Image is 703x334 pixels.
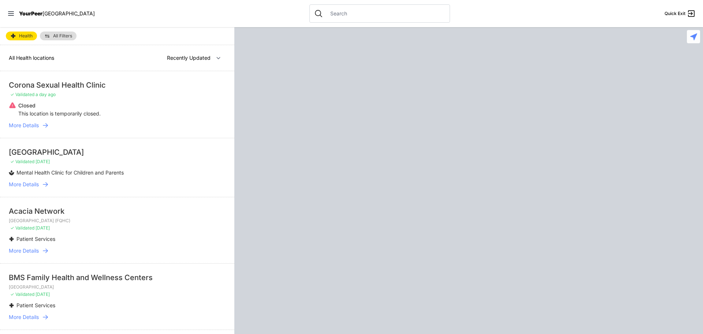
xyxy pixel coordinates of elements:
[9,122,226,129] a: More Details
[36,92,56,97] span: a day ago
[9,313,39,321] span: More Details
[9,147,226,157] div: [GEOGRAPHIC_DATA]
[16,302,55,308] span: Patient Services
[9,247,39,254] span: More Details
[6,32,37,40] a: Health
[19,10,42,16] span: YourPeer
[9,313,226,321] a: More Details
[9,181,226,188] a: More Details
[9,55,54,61] span: All Health locations
[40,32,77,40] a: All Filters
[9,122,39,129] span: More Details
[18,110,101,117] p: This location is temporarily closed.
[9,181,39,188] span: More Details
[19,11,95,16] a: YourPeer[GEOGRAPHIC_DATA]
[53,34,72,38] span: All Filters
[9,206,226,216] div: Acacia Network
[36,225,50,231] span: [DATE]
[18,102,101,109] p: Closed
[10,225,34,231] span: ✓ Validated
[9,80,226,90] div: Corona Sexual Health Clinic
[19,34,33,38] span: Health
[10,291,34,297] span: ✓ Validated
[326,10,445,17] input: Search
[9,272,226,283] div: BMS Family Health and Wellness Centers
[10,92,34,97] span: ✓ Validated
[36,159,50,164] span: [DATE]
[9,247,226,254] a: More Details
[10,159,34,164] span: ✓ Validated
[665,9,696,18] a: Quick Exit
[16,169,124,176] span: Mental Health Clinic for Children and Parents
[665,11,685,16] span: Quick Exit
[36,291,50,297] span: [DATE]
[16,236,55,242] span: Patient Services
[42,10,95,16] span: [GEOGRAPHIC_DATA]
[9,284,226,290] p: [GEOGRAPHIC_DATA]
[9,218,226,224] p: [GEOGRAPHIC_DATA] (FQHC)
